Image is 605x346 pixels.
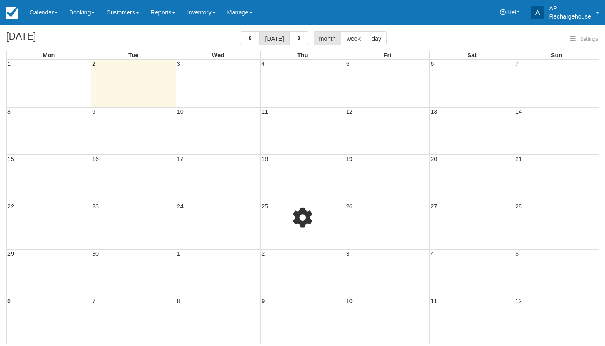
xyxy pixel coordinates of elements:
[514,61,519,67] span: 7
[6,31,110,47] h2: [DATE]
[507,9,520,16] span: Help
[91,203,100,210] span: 23
[297,52,308,58] span: Thu
[176,298,181,304] span: 8
[261,298,265,304] span: 9
[345,250,350,257] span: 3
[430,108,438,115] span: 13
[6,7,18,19] img: checkfront-main-nav-mini-logo.png
[345,108,354,115] span: 12
[551,52,562,58] span: Sun
[549,4,591,12] p: AP
[128,52,139,58] span: Tue
[7,250,15,257] span: 29
[91,61,96,67] span: 2
[212,52,224,58] span: Wed
[314,31,342,45] button: month
[565,33,603,45] button: Settings
[430,298,438,304] span: 11
[261,61,265,67] span: 4
[514,203,523,210] span: 28
[176,108,184,115] span: 10
[91,250,100,257] span: 30
[467,52,476,58] span: Sat
[514,108,523,115] span: 14
[430,156,438,162] span: 20
[514,250,519,257] span: 5
[7,203,15,210] span: 22
[345,203,354,210] span: 26
[261,156,269,162] span: 18
[176,250,181,257] span: 1
[345,156,354,162] span: 19
[549,12,591,21] p: Rechargehouse
[91,298,96,304] span: 7
[430,61,435,67] span: 6
[7,298,12,304] span: 6
[261,203,269,210] span: 25
[514,298,523,304] span: 12
[7,61,12,67] span: 1
[176,156,184,162] span: 17
[341,31,366,45] button: week
[7,108,12,115] span: 8
[91,108,96,115] span: 9
[580,36,598,42] span: Settings
[261,250,265,257] span: 2
[384,52,391,58] span: Fri
[430,203,438,210] span: 27
[176,203,184,210] span: 24
[366,31,387,45] button: day
[514,156,523,162] span: 21
[500,9,506,15] i: Help
[345,61,350,67] span: 5
[345,298,354,304] span: 10
[430,250,435,257] span: 4
[261,108,269,115] span: 11
[43,52,55,58] span: Mon
[91,156,100,162] span: 16
[531,6,544,19] div: A
[259,31,289,45] button: [DATE]
[176,61,181,67] span: 3
[7,156,15,162] span: 15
